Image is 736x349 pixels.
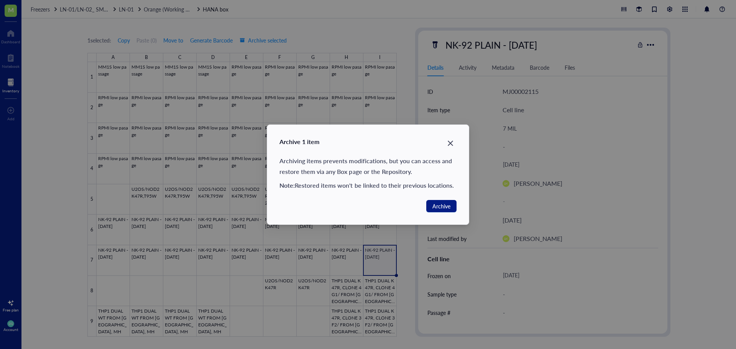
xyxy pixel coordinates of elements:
[426,200,457,212] button: Archive
[444,137,457,149] button: Close
[432,202,450,210] span: Archive
[279,156,457,177] div: Archiving items prevents modifications, but you can access and restore them via any Box page or t...
[279,181,295,190] strong: Note:
[444,139,457,148] span: Close
[279,180,457,191] div: Restored items won't be linked to their previous locations.
[279,137,457,146] div: Archive 1 item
